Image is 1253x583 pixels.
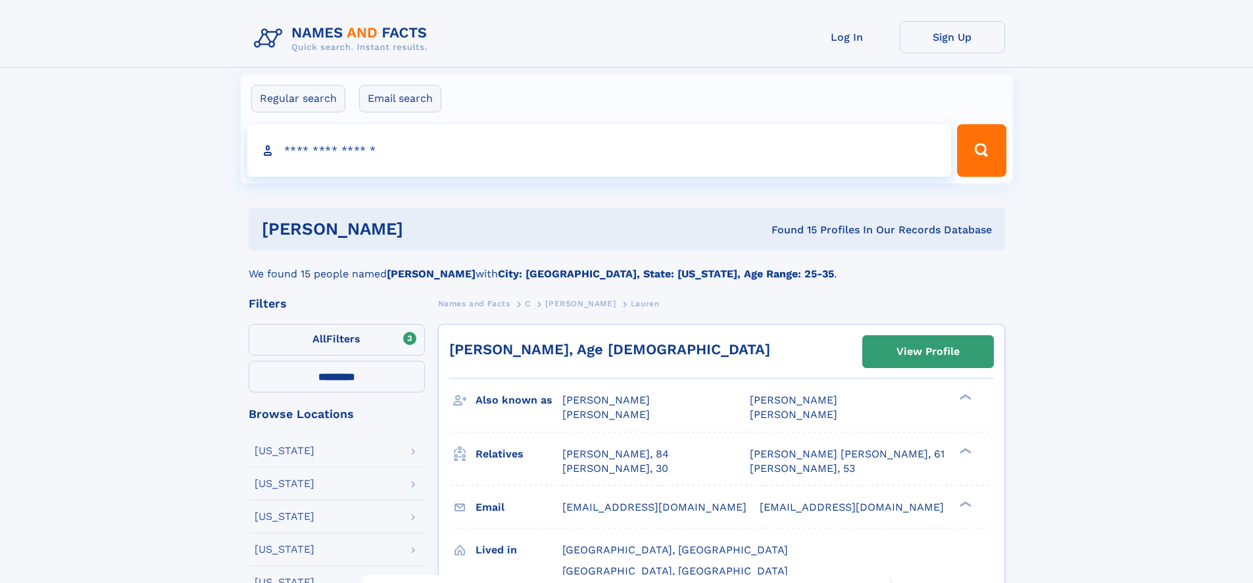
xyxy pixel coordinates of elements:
[247,124,952,177] input: search input
[562,461,668,476] a: [PERSON_NAME], 30
[249,408,425,420] div: Browse Locations
[545,299,616,308] span: [PERSON_NAME]
[476,443,562,465] h3: Relatives
[562,501,747,513] span: [EMAIL_ADDRESS][DOMAIN_NAME]
[438,295,510,312] a: Names and Facts
[956,393,972,402] div: ❯
[587,223,992,237] div: Found 15 Profiles In Our Records Database
[562,408,650,421] span: [PERSON_NAME]
[956,500,972,508] div: ❯
[562,565,788,577] span: [GEOGRAPHIC_DATA], [GEOGRAPHIC_DATA]
[750,394,837,406] span: [PERSON_NAME]
[251,85,345,112] label: Regular search
[262,221,587,237] h1: [PERSON_NAME]
[525,299,531,308] span: C
[750,408,837,421] span: [PERSON_NAME]
[897,337,960,367] div: View Profile
[249,324,425,356] label: Filters
[957,124,1006,177] button: Search Button
[255,544,314,555] div: [US_STATE]
[750,461,855,476] a: [PERSON_NAME], 53
[562,394,650,406] span: [PERSON_NAME]
[255,511,314,522] div: [US_STATE]
[900,21,1005,53] a: Sign Up
[255,478,314,489] div: [US_STATE]
[359,85,441,112] label: Email search
[562,544,788,556] span: [GEOGRAPHIC_DATA], [GEOGRAPHIC_DATA]
[249,250,1005,282] div: We found 15 people named with .
[525,295,531,312] a: C
[249,298,425,310] div: Filters
[795,21,900,53] a: Log In
[631,299,660,308] span: Lauren
[562,447,669,461] a: [PERSON_NAME], 84
[750,447,945,461] a: [PERSON_NAME] [PERSON_NAME], 61
[476,389,562,411] h3: Also known as
[387,268,476,280] b: [PERSON_NAME]
[249,21,438,57] img: Logo Names and Facts
[476,539,562,561] h3: Lived in
[312,333,326,345] span: All
[956,446,972,455] div: ❯
[476,496,562,519] h3: Email
[863,336,993,367] a: View Profile
[498,268,834,280] b: City: [GEOGRAPHIC_DATA], State: [US_STATE], Age Range: 25-35
[545,295,616,312] a: [PERSON_NAME]
[255,446,314,456] div: [US_STATE]
[760,501,944,513] span: [EMAIL_ADDRESS][DOMAIN_NAME]
[449,341,770,358] a: [PERSON_NAME], Age [DEMOGRAPHIC_DATA]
